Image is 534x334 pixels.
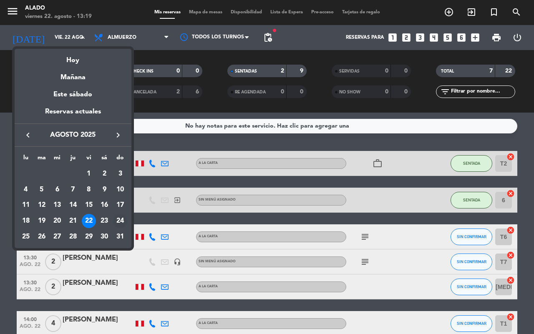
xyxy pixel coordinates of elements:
[81,213,97,229] td: 22 de agosto de 2025
[97,182,113,198] td: 9 de agosto de 2025
[113,230,127,244] div: 31
[19,230,33,244] div: 25
[97,214,111,228] div: 23
[97,183,111,197] div: 9
[112,166,128,182] td: 3 de agosto de 2025
[81,153,97,166] th: viernes
[81,166,97,182] td: 1 de agosto de 2025
[97,229,113,245] td: 30 de agosto de 2025
[34,182,50,198] td: 5 de agosto de 2025
[112,153,128,166] th: domingo
[65,198,81,213] td: 14 de agosto de 2025
[81,198,97,213] td: 15 de agosto de 2025
[97,230,111,244] div: 30
[97,198,113,213] td: 16 de agosto de 2025
[34,198,50,213] td: 12 de agosto de 2025
[35,183,49,197] div: 5
[113,167,127,181] div: 3
[18,182,34,198] td: 4 de agosto de 2025
[18,198,34,213] td: 11 de agosto de 2025
[50,183,64,197] div: 6
[19,183,33,197] div: 4
[113,198,127,213] div: 17
[82,214,96,228] div: 22
[18,213,34,229] td: 18 de agosto de 2025
[82,183,96,197] div: 8
[82,198,96,213] div: 15
[112,198,128,213] td: 17 de agosto de 2025
[35,198,49,213] div: 12
[97,167,111,181] div: 2
[81,182,97,198] td: 8 de agosto de 2025
[20,130,35,141] button: keyboard_arrow_left
[82,230,96,244] div: 29
[113,214,127,228] div: 24
[49,182,65,198] td: 6 de agosto de 2025
[18,166,81,182] td: AGO.
[15,66,131,83] div: Mañana
[49,153,65,166] th: miércoles
[97,166,113,182] td: 2 de agosto de 2025
[65,229,81,245] td: 28 de agosto de 2025
[50,214,64,228] div: 20
[111,130,126,141] button: keyboard_arrow_right
[35,214,49,228] div: 19
[34,213,50,229] td: 19 de agosto de 2025
[66,198,80,213] div: 14
[112,213,128,229] td: 24 de agosto de 2025
[49,198,65,213] td: 13 de agosto de 2025
[66,230,80,244] div: 28
[66,214,80,228] div: 21
[15,49,131,66] div: Hoy
[50,230,64,244] div: 27
[97,213,113,229] td: 23 de agosto de 2025
[97,198,111,213] div: 16
[112,182,128,198] td: 10 de agosto de 2025
[50,198,64,213] div: 13
[23,130,33,140] i: keyboard_arrow_left
[112,229,128,245] td: 31 de agosto de 2025
[97,153,113,166] th: sábado
[66,183,80,197] div: 7
[81,229,97,245] td: 29 de agosto de 2025
[49,213,65,229] td: 20 de agosto de 2025
[18,229,34,245] td: 25 de agosto de 2025
[19,198,33,213] div: 11
[35,230,49,244] div: 26
[34,229,50,245] td: 26 de agosto de 2025
[82,167,96,181] div: 1
[18,153,34,166] th: lunes
[65,182,81,198] td: 7 de agosto de 2025
[35,130,111,141] span: agosto 2025
[49,229,65,245] td: 27 de agosto de 2025
[15,106,131,123] div: Reservas actuales
[34,153,50,166] th: martes
[65,153,81,166] th: jueves
[113,130,123,140] i: keyboard_arrow_right
[19,214,33,228] div: 18
[15,83,131,106] div: Este sábado
[65,213,81,229] td: 21 de agosto de 2025
[113,183,127,197] div: 10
